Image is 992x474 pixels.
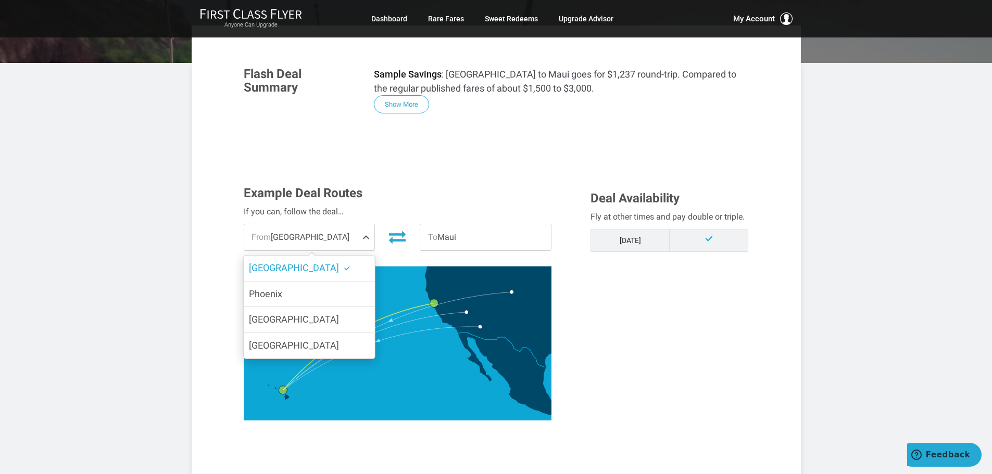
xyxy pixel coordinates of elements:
span: [GEOGRAPHIC_DATA] [249,314,339,325]
button: Show More [374,95,429,113]
span: [GEOGRAPHIC_DATA] [244,224,375,250]
span: From [252,232,271,242]
g: Maui [279,386,294,394]
h3: Flash Deal Summary [244,67,358,95]
span: Phoenix [249,288,282,299]
strong: Sample Savings [374,69,442,80]
span: To [428,232,437,242]
button: Invert Route Direction [383,225,412,248]
img: First Class Flyer [200,8,302,19]
a: Upgrade Advisor [559,9,613,28]
div: If you can, follow the deal… [244,205,552,219]
small: Anyone Can Upgrade [200,21,302,29]
div: Fly at other times and pay double or triple. [591,210,748,224]
path: Mexico [458,332,593,420]
span: [GEOGRAPHIC_DATA] [249,262,339,273]
button: My Account [733,12,793,25]
p: : [GEOGRAPHIC_DATA] to Maui goes for $1,237 round-trip. Compared to the regular published fares o... [374,67,749,95]
a: Sweet Redeems [485,9,538,28]
a: Rare Fares [428,9,464,28]
span: My Account [733,12,775,25]
td: [DATE] [591,229,670,251]
span: Maui [420,224,551,250]
a: First Class FlyerAnyone Can Upgrade [200,8,302,29]
span: Deal Availability [591,191,680,206]
span: Example Deal Routes [244,186,362,200]
span: [GEOGRAPHIC_DATA] [249,340,339,351]
a: Dashboard [371,9,407,28]
iframe: Opens a widget where you can find more information [907,443,982,469]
